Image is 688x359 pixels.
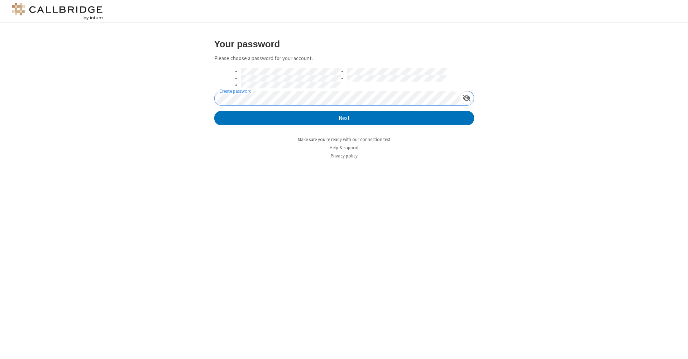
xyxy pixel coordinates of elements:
div: Show password [460,91,474,105]
input: Create password [215,91,460,105]
a: Help & support [330,145,359,151]
button: Next [214,111,474,125]
h3: Your password [214,39,474,49]
img: logo@2x.png [11,3,104,20]
a: Make sure you're ready with our connection test [298,136,390,142]
a: Privacy policy [331,153,358,159]
p: Please choose a password for your account. [214,54,474,63]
